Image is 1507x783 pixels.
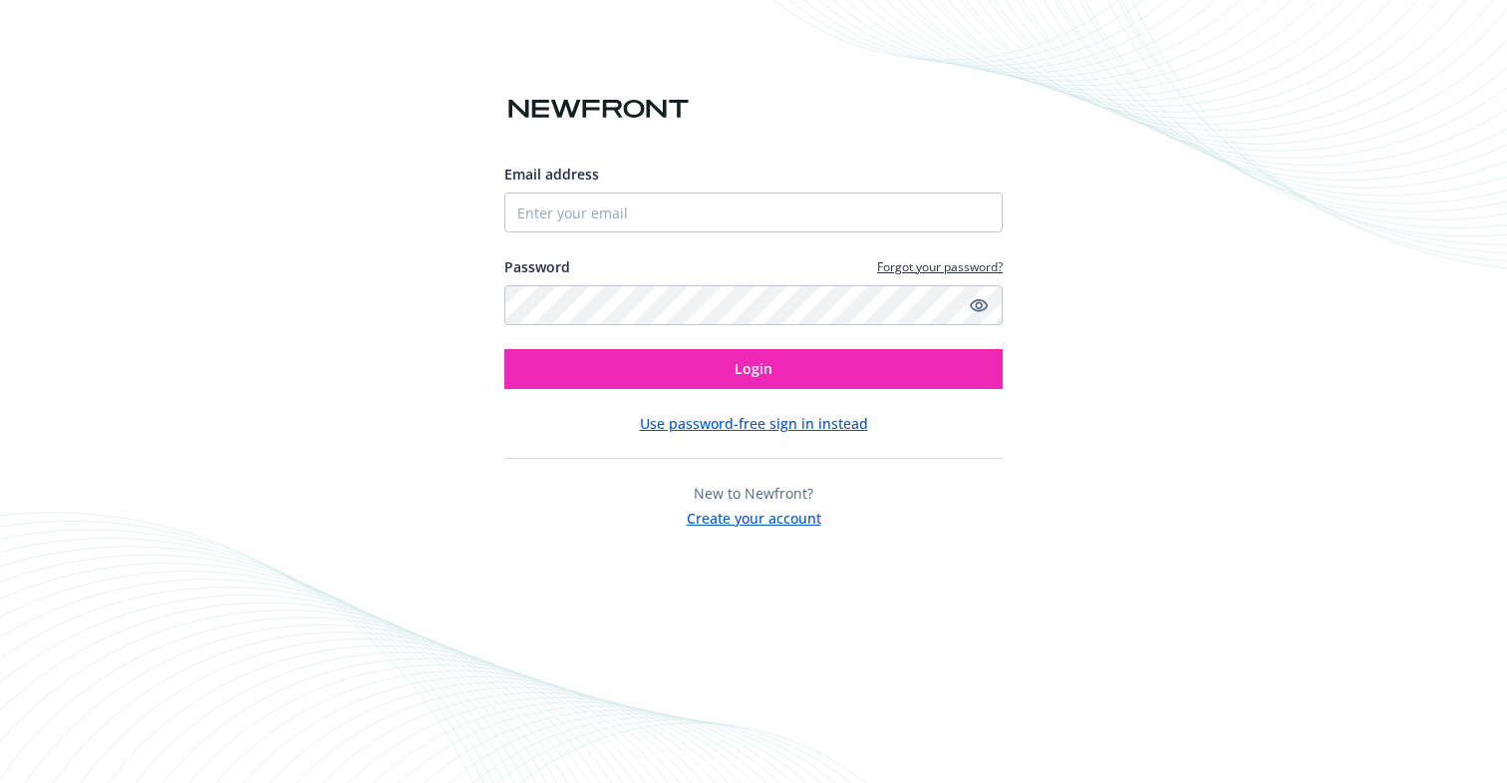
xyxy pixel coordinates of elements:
[504,256,570,277] label: Password
[694,484,813,503] span: New to Newfront?
[877,258,1003,275] a: Forgot your password?
[687,504,821,529] button: Create your account
[640,413,868,434] button: Use password-free sign in instead
[504,92,693,127] img: Newfront logo
[504,285,1003,325] input: Enter your password
[504,165,599,184] span: Email address
[735,359,772,378] span: Login
[504,193,1003,232] input: Enter your email
[504,349,1003,389] button: Login
[967,293,991,317] a: Show password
